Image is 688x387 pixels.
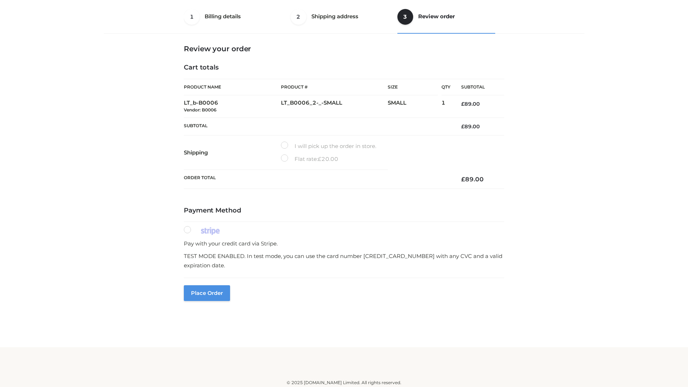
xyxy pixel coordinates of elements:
bdi: 89.00 [461,101,480,107]
p: Pay with your credit card via Stripe. [184,239,504,248]
td: 1 [441,95,450,118]
th: Subtotal [450,79,504,95]
span: £ [461,176,465,183]
bdi: 89.00 [461,123,480,130]
th: Size [388,79,438,95]
th: Qty [441,79,450,95]
h4: Payment Method [184,207,504,215]
span: £ [461,101,464,107]
th: Order Total [184,170,450,189]
td: LT_B0006_2-_-SMALL [281,95,388,118]
small: Vendor: B0006 [184,107,216,113]
th: Shipping [184,135,281,170]
label: I will pick up the order in store. [281,142,376,151]
label: Flat rate: [281,154,338,164]
th: Product Name [184,79,281,95]
td: LT_b-B0006 [184,95,281,118]
th: Product # [281,79,388,95]
h4: Cart totals [184,64,504,72]
h3: Review your order [184,44,504,53]
span: £ [461,123,464,130]
span: £ [318,156,321,162]
button: Place order [184,285,230,301]
div: © 2025 [DOMAIN_NAME] Limited. All rights reserved. [106,379,582,386]
p: TEST MODE ENABLED. In test mode, you can use the card number [CREDIT_CARD_NUMBER] with any CVC an... [184,252,504,270]
bdi: 89.00 [461,176,484,183]
td: SMALL [388,95,441,118]
bdi: 20.00 [318,156,338,162]
th: Subtotal [184,118,450,135]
